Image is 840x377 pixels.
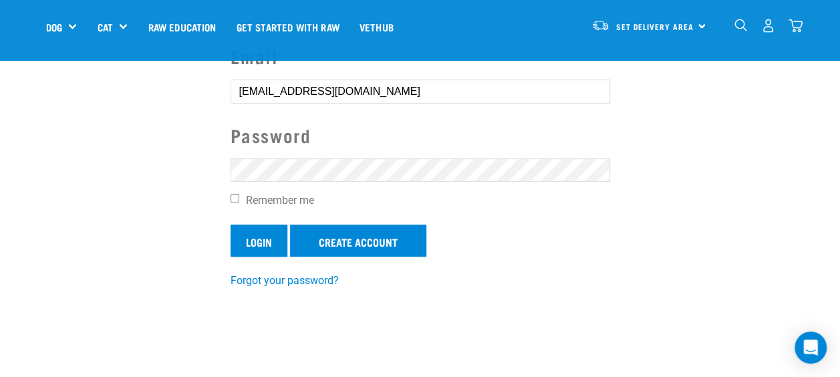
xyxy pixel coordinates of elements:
[734,19,747,31] img: home-icon-1@2x.png
[227,1,349,54] a: Get started with Raw
[795,332,827,364] div: Open Intercom Messenger
[231,194,239,203] input: Remember me
[591,19,609,31] img: van-moving.png
[616,25,694,29] span: Set Delivery Area
[231,274,339,287] a: Forgot your password?
[46,20,62,35] a: Dog
[349,1,404,54] a: Vethub
[138,1,226,54] a: Raw Education
[231,122,610,149] label: Password
[231,225,287,257] input: Login
[97,20,112,35] a: Cat
[761,19,775,33] img: user.png
[290,225,426,257] a: Create Account
[231,193,610,209] label: Remember me
[789,19,803,33] img: home-icon@2x.png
